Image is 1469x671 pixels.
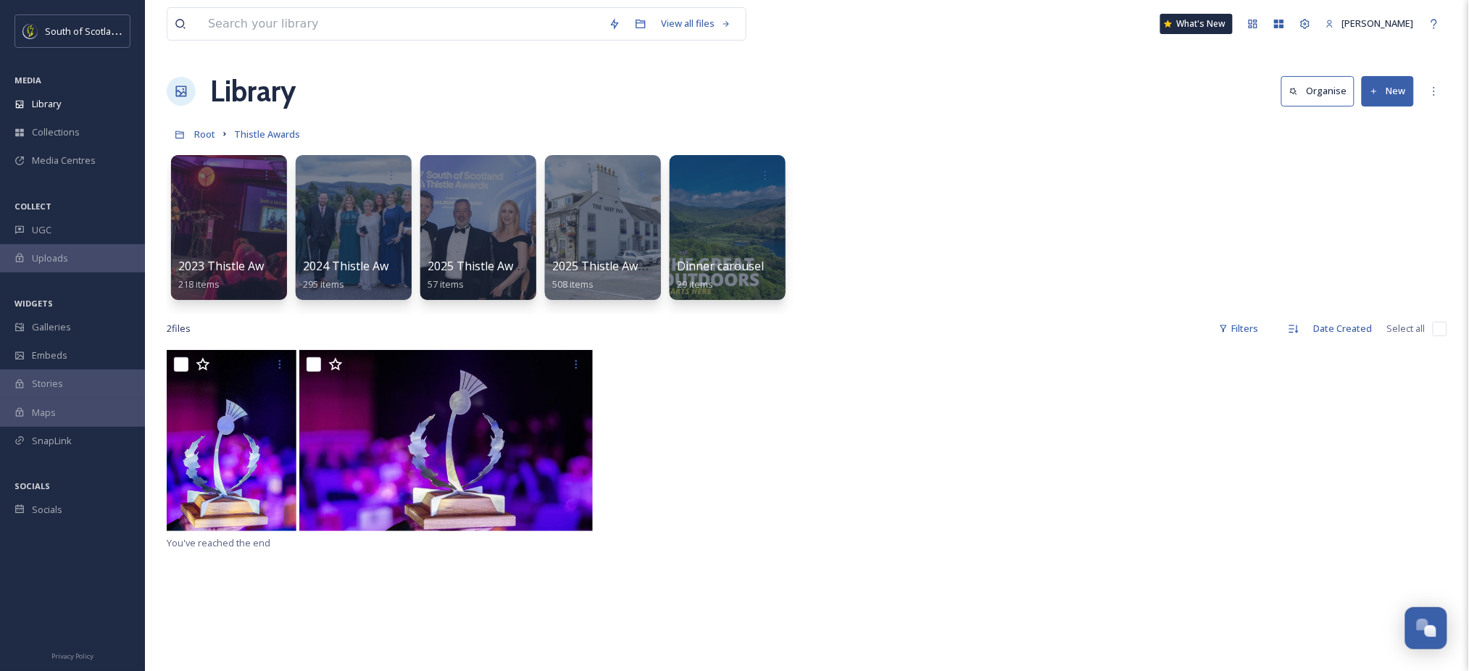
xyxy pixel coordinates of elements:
span: Privacy Policy [51,651,93,661]
span: Root [194,128,215,141]
span: 29 items [677,278,713,291]
a: Privacy Policy [51,646,93,664]
span: Collections [32,125,80,139]
a: Thistle Awards [234,125,300,143]
a: View all files [654,9,738,38]
span: Library [32,97,61,111]
a: What's New [1160,14,1233,34]
a: Library [210,70,296,113]
span: 218 items [178,278,220,291]
span: 508 items [552,278,594,291]
img: Chris Watt Photography_478_Thistle_Awards.JPG [167,350,296,531]
a: 2025 Thistle Awards57 items [428,259,537,291]
span: Maps [32,406,56,420]
span: SOCIALS [14,480,50,491]
span: 57 items [428,278,464,291]
span: Thistle Awards [234,128,300,141]
a: [PERSON_NAME] [1318,9,1421,38]
div: Filters [1212,314,1266,343]
span: Media Centres [32,154,96,167]
span: Dinner carousel [677,258,764,274]
span: Uploads [32,251,68,265]
div: Date Created [1307,314,1380,343]
span: 2 file s [167,322,191,335]
span: 2023 Thistle Awards Album [178,258,325,274]
span: SnapLink [32,434,72,448]
a: Dinner carousel29 items [677,259,764,291]
a: 2024 Thistle Awards295 items [303,259,412,291]
span: 2025 Thistle Awards [428,258,537,274]
span: 2025 Thistle Awards - FULL [552,258,699,274]
span: WIDGETS [14,298,53,309]
span: MEDIA [14,75,41,86]
span: 2024 Thistle Awards [303,258,412,274]
button: Organise [1281,76,1354,106]
span: [PERSON_NAME] [1342,17,1414,30]
span: UGC [32,223,51,237]
button: New [1362,76,1414,106]
span: You've reached the end [167,536,270,549]
a: 2023 Thistle Awards Album218 items [178,259,325,291]
span: Galleries [32,320,71,334]
span: Socials [32,503,62,517]
a: Root [194,125,215,143]
span: Embeds [32,349,67,362]
span: 295 items [303,278,344,291]
img: images.jpeg [23,24,38,38]
img: 52705861952_b214088919_o.jpg [299,350,594,531]
input: Search your library [201,8,602,40]
button: Open Chat [1405,607,1447,649]
span: Stories [32,377,63,391]
a: 2025 Thistle Awards - FULL508 items [552,259,699,291]
span: Select all [1387,322,1426,335]
span: COLLECT [14,201,51,212]
span: South of Scotland Destination Alliance [45,24,210,38]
